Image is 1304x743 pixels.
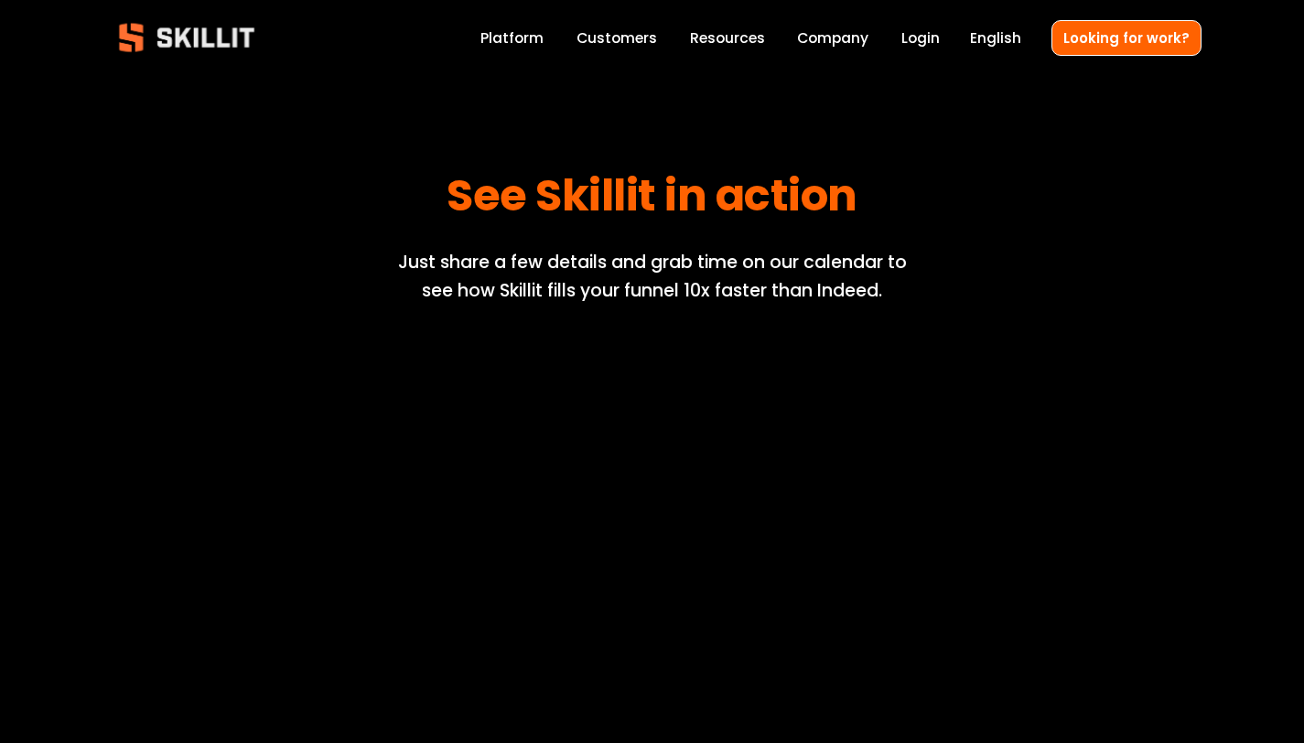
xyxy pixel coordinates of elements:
span: Resources [690,27,765,48]
a: folder dropdown [690,26,765,50]
img: Skillit [103,10,270,65]
div: language picker [970,26,1021,50]
a: Customers [577,26,657,50]
a: Platform [480,26,544,50]
a: Company [797,26,868,50]
strong: See Skillit in action [447,162,857,237]
span: English [970,27,1021,48]
iframe: Demo Request Form [242,202,1062,695]
a: Looking for work? [1051,20,1202,56]
a: Login [901,26,940,50]
p: Just share a few details and grab time on our calendar to see how Skillit fills your funnel 10x f... [380,249,923,305]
